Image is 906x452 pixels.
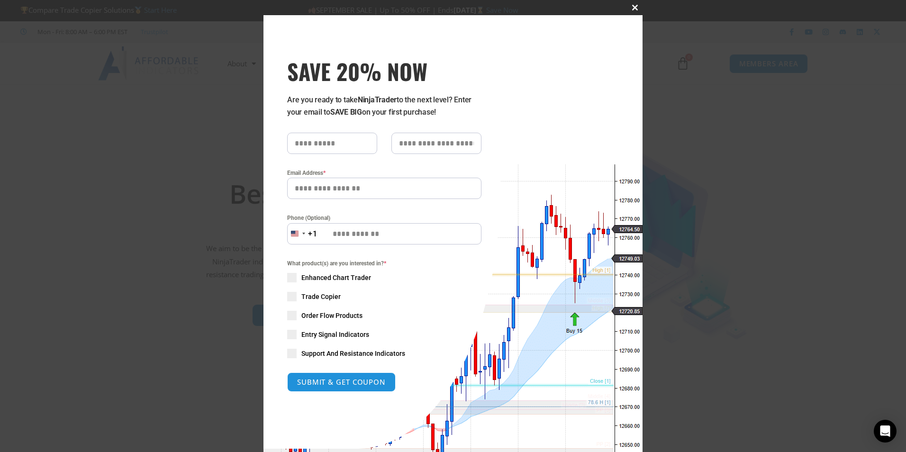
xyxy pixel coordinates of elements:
[874,420,897,443] div: Open Intercom Messenger
[301,349,405,358] span: Support And Resistance Indicators
[301,311,362,320] span: Order Flow Products
[301,292,341,301] span: Trade Copier
[287,372,396,392] button: SUBMIT & GET COUPON
[301,273,371,282] span: Enhanced Chart Trader
[287,311,481,320] label: Order Flow Products
[287,330,481,339] label: Entry Signal Indicators
[287,94,481,118] p: Are you ready to take to the next level? Enter your email to on your first purchase!
[287,213,481,223] label: Phone (Optional)
[287,349,481,358] label: Support And Resistance Indicators
[287,168,481,178] label: Email Address
[358,95,397,104] strong: NinjaTrader
[287,223,317,244] button: Selected country
[287,292,481,301] label: Trade Copier
[287,273,481,282] label: Enhanced Chart Trader
[287,259,481,268] span: What product(s) are you interested in?
[287,58,481,84] h3: SAVE 20% NOW
[330,108,362,117] strong: SAVE BIG
[308,228,317,240] div: +1
[301,330,369,339] span: Entry Signal Indicators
